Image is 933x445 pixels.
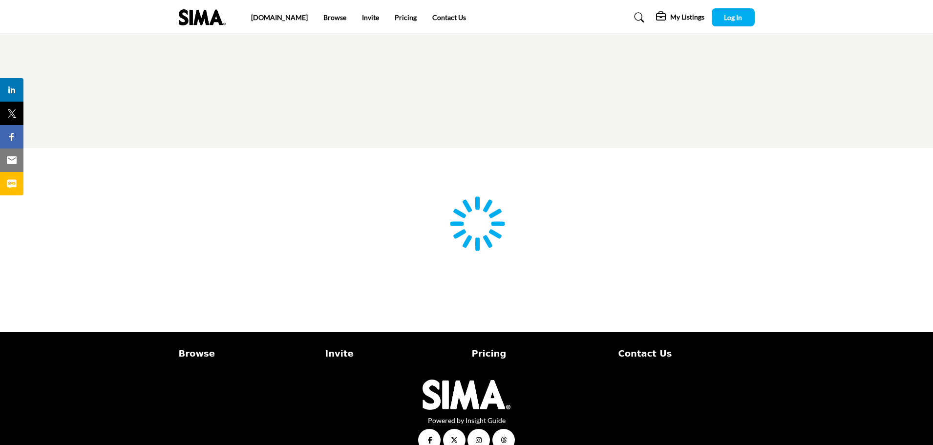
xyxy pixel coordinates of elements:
[395,13,417,21] a: Pricing
[362,13,379,21] a: Invite
[179,347,315,360] a: Browse
[428,416,506,424] a: Powered by Insight Guide
[323,13,346,21] a: Browse
[670,13,704,21] h5: My Listings
[472,347,608,360] a: Pricing
[712,8,755,26] button: Log In
[432,13,466,21] a: Contact Us
[618,347,755,360] a: Contact Us
[325,347,462,360] a: Invite
[179,9,231,25] img: Site Logo
[251,13,308,21] a: [DOMAIN_NAME]
[423,380,510,410] img: No Site Logo
[656,12,704,23] div: My Listings
[625,10,651,25] a: Search
[724,13,742,21] span: Log In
